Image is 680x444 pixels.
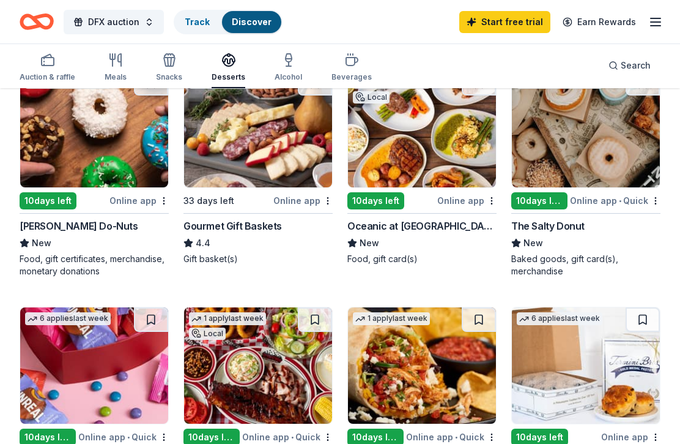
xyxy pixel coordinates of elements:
[185,17,210,27] a: Track
[353,312,430,325] div: 1 apply last week
[353,91,390,103] div: Local
[20,7,54,36] a: Home
[183,253,333,265] div: Gift basket(s)
[455,432,457,442] span: •
[511,70,660,277] a: Image for The Salty Donut2 applieslast week10days leftOnline app•QuickThe Salty DonutNewBaked goo...
[517,312,602,325] div: 6 applies last week
[127,432,130,442] span: •
[20,253,169,277] div: Food, gift certificates, merchandise, monetary donations
[20,71,168,187] img: Image for Shipley Do-Nuts
[331,72,372,82] div: Beverages
[20,72,75,82] div: Auction & raffle
[183,219,282,233] div: Gourmet Gift Baskets
[331,48,372,88] button: Beverages
[232,17,272,27] a: Discover
[275,48,302,88] button: Alcohol
[212,72,245,82] div: Desserts
[184,71,332,187] img: Image for Gourmet Gift Baskets
[189,312,266,325] div: 1 apply last week
[570,193,660,208] div: Online app Quick
[105,72,127,82] div: Meals
[291,432,294,442] span: •
[512,71,660,187] img: Image for The Salty Donut
[348,71,496,187] img: Image for Oceanic at Pompano Beach
[512,307,660,424] img: Image for Termini Brothers Bakery
[437,193,497,208] div: Online app
[347,253,497,265] div: Food, gift card(s)
[64,10,164,34] button: DFX auction
[348,307,496,424] img: Image for Tijuana Flats
[20,192,76,209] div: 10 days left
[347,70,497,265] a: Image for Oceanic at Pompano Beach1 applylast weekLocal10days leftOnline appOceanic at [GEOGRAPHI...
[105,48,127,88] button: Meals
[20,48,75,88] button: Auction & raffle
[511,219,585,233] div: The Salty Donut
[174,10,283,34] button: TrackDiscover
[184,307,332,424] img: Image for Rib City (Florida)
[196,236,210,250] span: 4.4
[20,70,169,277] a: Image for Shipley Do-Nuts2 applieslast week10days leftOnline app[PERSON_NAME] Do-NutsNewFood, gif...
[511,253,660,277] div: Baked goods, gift card(s), merchandise
[25,312,111,325] div: 6 applies last week
[459,11,550,33] a: Start free trial
[156,48,182,88] button: Snacks
[32,236,51,250] span: New
[599,53,660,78] button: Search
[212,48,245,88] button: Desserts
[555,11,643,33] a: Earn Rewards
[621,58,651,73] span: Search
[273,193,333,208] div: Online app
[183,70,333,265] a: Image for Gourmet Gift Baskets17 applieslast week33 days leftOnline appGourmet Gift Baskets4.4Gif...
[183,194,234,208] div: 33 days left
[347,192,404,209] div: 10 days left
[189,328,226,340] div: Local
[109,193,169,208] div: Online app
[20,219,138,233] div: [PERSON_NAME] Do-Nuts
[619,196,621,206] span: •
[88,15,139,29] span: DFX auction
[275,72,302,82] div: Alcohol
[347,219,497,233] div: Oceanic at [GEOGRAPHIC_DATA]
[20,307,168,424] img: Image for UnReal Candy
[360,236,379,250] span: New
[523,236,543,250] span: New
[511,192,567,209] div: 10 days left
[156,72,182,82] div: Snacks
